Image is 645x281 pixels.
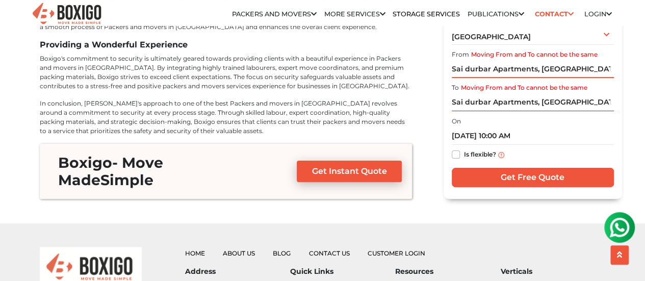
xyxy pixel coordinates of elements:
[290,267,395,276] h6: Quick Links
[50,154,278,189] h3: - Move Made
[452,50,469,59] label: From
[40,54,412,91] p: Boxigo's commitment to security is ultimately geared towards providing clients with a beautiful e...
[452,117,461,126] label: On
[464,148,496,159] label: Is flexible?
[297,161,402,182] a: Get Instant Quote
[223,249,255,257] a: About Us
[610,245,629,265] button: scroll up
[452,84,459,93] label: To
[395,267,500,276] h6: Resources
[100,171,153,189] span: Simple
[31,2,102,27] img: Boxigo
[452,32,531,41] span: [GEOGRAPHIC_DATA]
[584,10,611,18] a: Login
[452,168,614,187] input: Get Free Quote
[232,10,317,18] a: Packers and Movers
[468,10,524,18] a: Publications
[10,10,31,31] img: whatsapp-icon.svg
[368,249,425,257] a: Customer Login
[273,249,291,257] a: Blog
[531,6,577,22] a: Contact
[471,50,598,59] label: Moving From and To cannot be the same
[498,152,504,158] img: info
[58,154,112,171] span: Boxigo
[40,40,412,49] h3: Providing a Wonderful Experience
[500,267,605,276] h6: Verticals
[324,10,385,18] a: More services
[40,99,412,136] p: In conclusion, [PERSON_NAME]'s approach to one of the best Packers and movers in [GEOGRAPHIC_DATA...
[309,249,350,257] a: Contact Us
[461,84,587,93] label: Moving From and To cannot be the same
[393,10,460,18] a: Storage Services
[185,267,290,276] h6: Address
[185,249,205,257] a: Home
[452,60,614,78] input: Select Building or Nearest Landmark
[452,94,614,112] input: Select Building or Nearest Landmark
[452,127,614,145] input: Moving date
